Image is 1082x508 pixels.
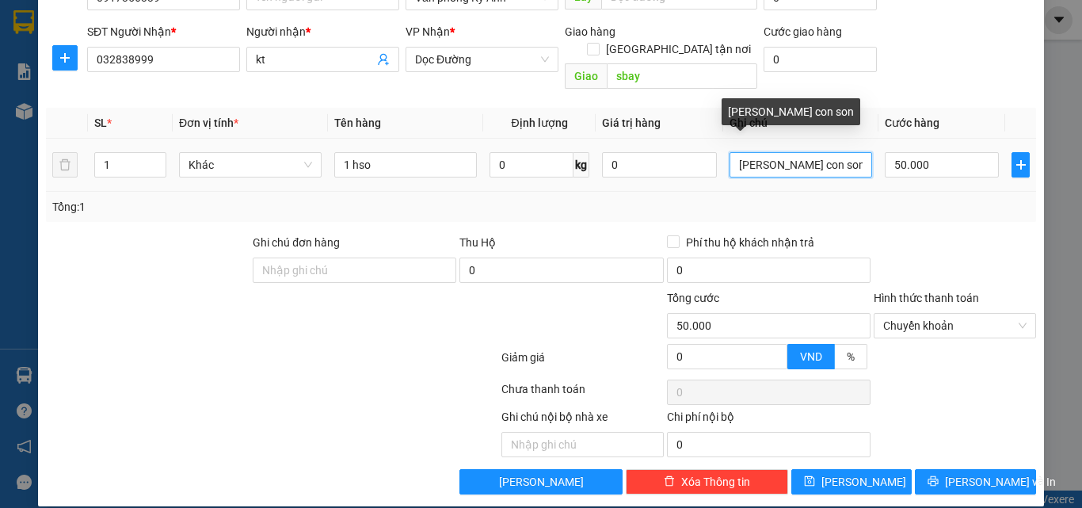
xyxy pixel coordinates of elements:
span: [PERSON_NAME] [499,473,584,491]
input: Cước giao hàng [764,47,877,72]
span: delete [664,476,675,488]
button: plus [1012,152,1030,178]
span: save [804,476,815,488]
span: plus [1012,159,1029,171]
div: Chi phí nội bộ [667,408,871,432]
button: save[PERSON_NAME] [791,469,912,495]
span: Đơn vị tính [179,116,238,129]
label: Hình thức thanh toán [874,292,979,304]
span: Giá trị hàng [602,116,661,129]
span: user-add [377,53,390,66]
span: Dọc Đường [415,48,549,71]
div: Nhận: Văn phòng Kỳ Anh [139,93,257,126]
span: printer [928,476,939,488]
button: printer[PERSON_NAME] và In [915,469,1036,495]
span: SL [94,116,107,129]
span: VP Nhận [406,25,450,38]
span: Thu Hộ [459,236,496,249]
span: VND [800,350,822,363]
span: [GEOGRAPHIC_DATA] tận nơi [600,40,757,58]
button: [PERSON_NAME] [459,469,622,495]
label: Ghi chú đơn hàng [253,236,340,249]
label: Cước giao hàng [764,25,842,38]
div: Người nhận [246,23,399,40]
span: Xóa Thông tin [681,473,750,491]
span: Chuyển khoản [883,314,1027,338]
span: plus [53,52,77,64]
span: Phí thu hộ khách nhận trả [680,234,821,251]
input: Ghi Chú [730,152,872,178]
span: [PERSON_NAME] [821,473,906,491]
span: % [847,350,855,363]
button: deleteXóa Thông tin [626,469,788,495]
div: Chưa thanh toán [500,380,665,408]
span: [PERSON_NAME] và In [945,473,1056,491]
span: Giao [565,63,607,89]
button: delete [52,152,78,178]
div: Gửi: Bến Xe Nước Ngầm [12,93,131,126]
span: Khác [189,153,312,177]
input: VD: Bàn, Ghế [334,152,477,178]
input: Dọc đường [607,63,757,89]
input: 0 [602,152,716,178]
text: BXNN1309250641 [71,67,198,84]
button: plus [52,45,78,71]
span: kg [573,152,589,178]
div: Tổng: 1 [52,198,419,216]
span: Tổng cước [667,292,719,304]
div: Ghi chú nội bộ nhà xe [501,408,664,432]
div: [PERSON_NAME] con son [722,98,860,125]
div: Giảm giá [500,349,665,376]
input: Nhập ghi chú [501,432,664,457]
span: Cước hàng [885,116,939,129]
div: SĐT Người Nhận [87,23,240,40]
span: Định lượng [511,116,567,129]
input: Ghi chú đơn hàng [253,258,456,283]
span: Giao hàng [565,25,615,38]
span: Tên hàng [334,116,381,129]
